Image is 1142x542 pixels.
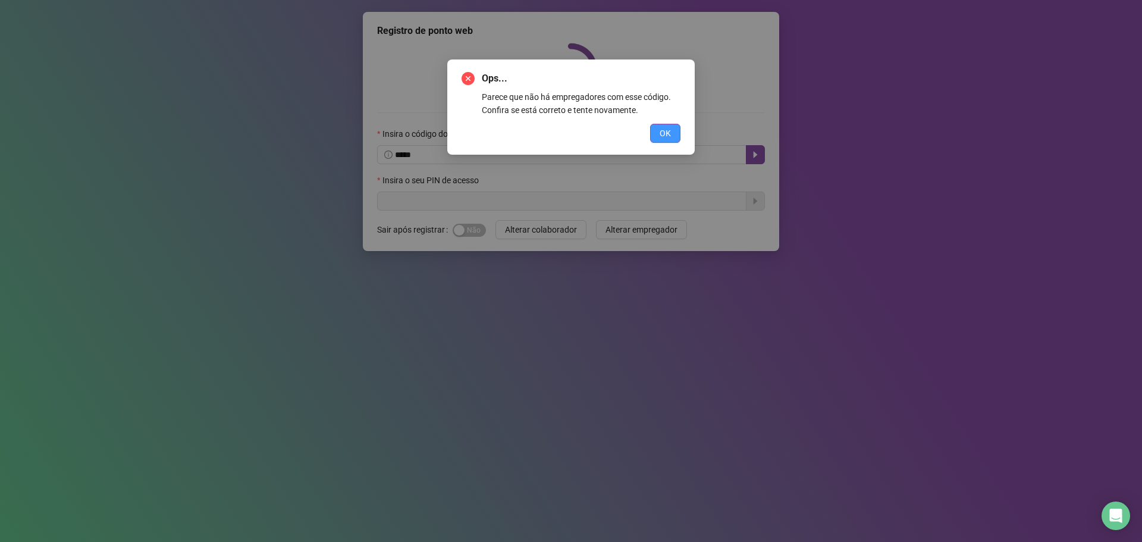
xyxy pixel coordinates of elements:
span: close-circle [462,72,475,85]
span: OK [660,127,671,140]
div: Open Intercom Messenger [1102,502,1130,530]
button: OK [650,124,680,143]
div: Parece que não há empregadores com esse código. Confira se está correto e tente novamente. [482,90,680,117]
span: Ops... [482,71,680,86]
